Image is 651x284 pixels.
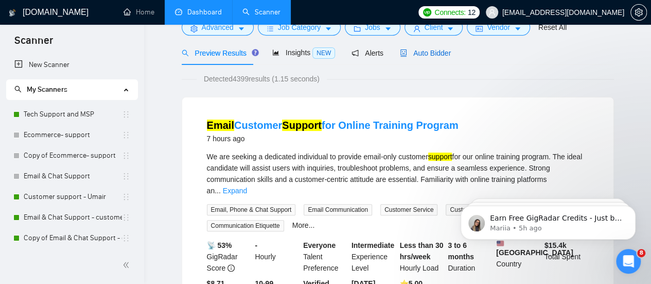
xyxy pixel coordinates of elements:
img: logo [9,5,16,21]
b: Intermediate [351,241,394,249]
div: Tooltip anchor [251,48,260,57]
span: My Scanners [14,85,67,94]
span: holder [122,152,130,160]
span: Auto Bidder [400,49,451,57]
span: holder [122,213,130,222]
button: setting [630,4,647,21]
button: idcardVendorcaret-down [467,19,530,36]
span: notification [351,49,359,57]
a: Ecommerce- support [24,125,122,145]
a: New Scanner [14,55,129,75]
a: More... [292,221,315,229]
div: Talent Preference [301,240,349,274]
span: holder [122,172,130,180]
b: Everyone [303,241,336,249]
b: Less than 30 hrs/week [400,241,444,261]
span: caret-down [238,25,245,32]
button: folderJobscaret-down [345,19,400,36]
span: Communication Etiquette [207,220,284,231]
a: Email & Chat Support - customer support S-1 [24,207,122,228]
a: Expand [223,187,247,195]
span: info-circle [227,264,235,272]
li: Copy of Ecommerce- support [6,145,137,166]
li: Tech Support and MSP [6,104,137,125]
span: 12 [468,7,476,18]
span: setting [190,25,198,32]
span: holder [122,234,130,242]
span: user [413,25,420,32]
span: Insights [272,48,335,57]
button: barsJob Categorycaret-down [258,19,341,36]
li: Copy of Email & Chat Support - customer support S-1 [6,228,137,248]
div: Duration [446,240,494,274]
a: searchScanner [242,8,280,16]
li: New Scanner [6,55,137,75]
span: Customer Service [380,204,437,215]
span: caret-down [325,25,332,32]
span: idcard [476,25,483,32]
span: caret-down [447,25,454,32]
iframe: Intercom live chat [616,249,641,274]
a: dashboardDashboard [175,8,222,16]
a: Email & Chat Support [24,166,122,187]
span: bars [267,25,274,32]
div: 7 hours ago [207,132,459,145]
span: Preview Results [182,49,256,57]
span: Jobs [365,22,380,33]
span: Detected 4399 results (1.15 seconds) [197,73,327,85]
span: search [14,86,22,93]
iframe: Intercom notifications message [445,184,651,256]
span: Alerts [351,49,383,57]
div: Hourly [253,240,301,274]
span: Email Communication [304,204,372,215]
a: Customer support - Umair [24,187,122,207]
a: homeHome [124,8,154,16]
span: double-left [122,260,133,270]
span: Job Category [278,22,321,33]
a: Tech Support and MSP [24,104,122,125]
li: Customer support - Umair [6,187,137,207]
span: Email, Phone & Chat Support [207,204,296,215]
span: My Scanners [27,85,67,94]
div: Hourly Load [398,240,446,274]
div: Total Spent [542,240,591,274]
span: ... [215,187,221,195]
mark: Email [207,120,234,131]
a: setting [630,8,647,16]
span: holder [122,110,130,119]
li: Ecommerce- support [6,125,137,145]
span: holder [122,193,130,201]
li: Email & Chat Support - customer support S-1 [6,207,137,228]
img: upwork-logo.png [423,8,431,16]
span: caret-down [514,25,521,32]
span: Vendor [487,22,509,33]
span: NEW [312,47,335,59]
div: Country [494,240,542,274]
span: area-chart [272,49,279,56]
a: Copy of Email & Chat Support - customer support S-1 [24,228,122,248]
span: 8 [637,249,645,257]
li: Email & Chat Support [6,166,137,187]
span: Advanced [202,22,234,33]
span: holder [122,131,130,139]
div: Experience Level [349,240,398,274]
span: search [182,49,189,57]
button: userClientcaret-down [404,19,463,36]
b: - [255,241,257,249]
a: EmailCustomerSupportfor Online Training Program [207,120,459,131]
button: settingAdvancedcaret-down [182,19,254,36]
span: folder [354,25,361,32]
b: 📡 53% [207,241,232,249]
span: Client [425,22,443,33]
span: Connects: [434,7,465,18]
span: user [488,9,496,16]
mark: support [428,153,452,161]
span: robot [400,49,407,57]
div: We are seeking a dedicated individual to provide email-only customer for our online training prog... [207,151,589,196]
span: caret-down [384,25,392,32]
